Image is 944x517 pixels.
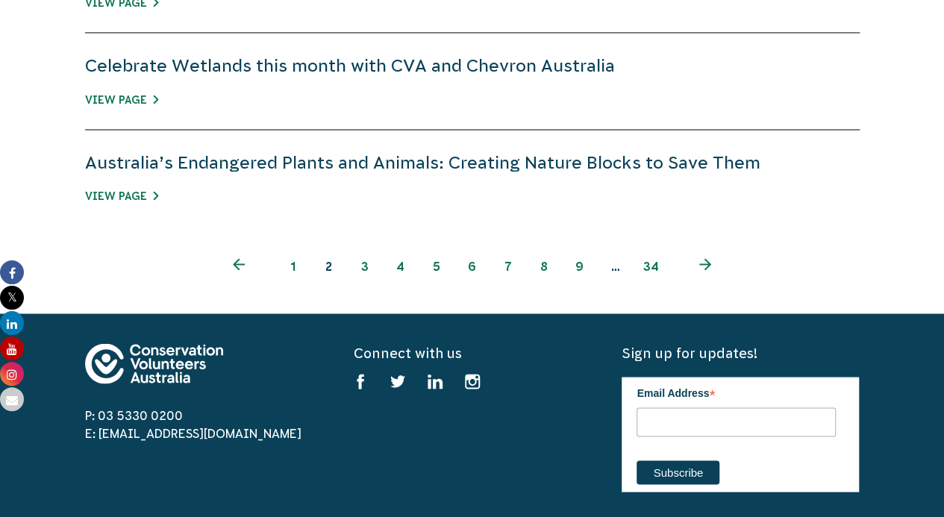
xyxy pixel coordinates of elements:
[85,190,158,202] a: View Page
[634,248,669,283] a: 34
[85,343,223,383] img: logo-footer.svg
[526,248,562,283] a: 8
[598,248,634,283] span: …
[622,343,859,362] h5: Sign up for updates!
[419,248,454,283] a: 5
[347,248,383,283] a: 3
[275,248,311,283] a: 1
[383,248,419,283] a: 4
[85,153,760,172] a: Australia’s Endangered Plants and Animals: Creating Nature Blocks to Save Them
[637,377,836,405] label: Email Address
[311,248,347,283] span: 2
[85,426,301,439] a: E: [EMAIL_ADDRESS][DOMAIN_NAME]
[85,94,158,106] a: View Page
[203,248,742,283] ul: Pagination
[85,56,615,75] a: Celebrate Wetlands this month with CVA and Chevron Australia
[454,248,490,283] a: 6
[562,248,598,283] a: 9
[669,248,742,283] a: Next page
[203,248,275,283] a: Previous page
[637,460,719,484] input: Subscribe
[490,248,526,283] a: 7
[353,343,590,362] h5: Connect with us
[85,408,183,422] a: P: 03 5330 0200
